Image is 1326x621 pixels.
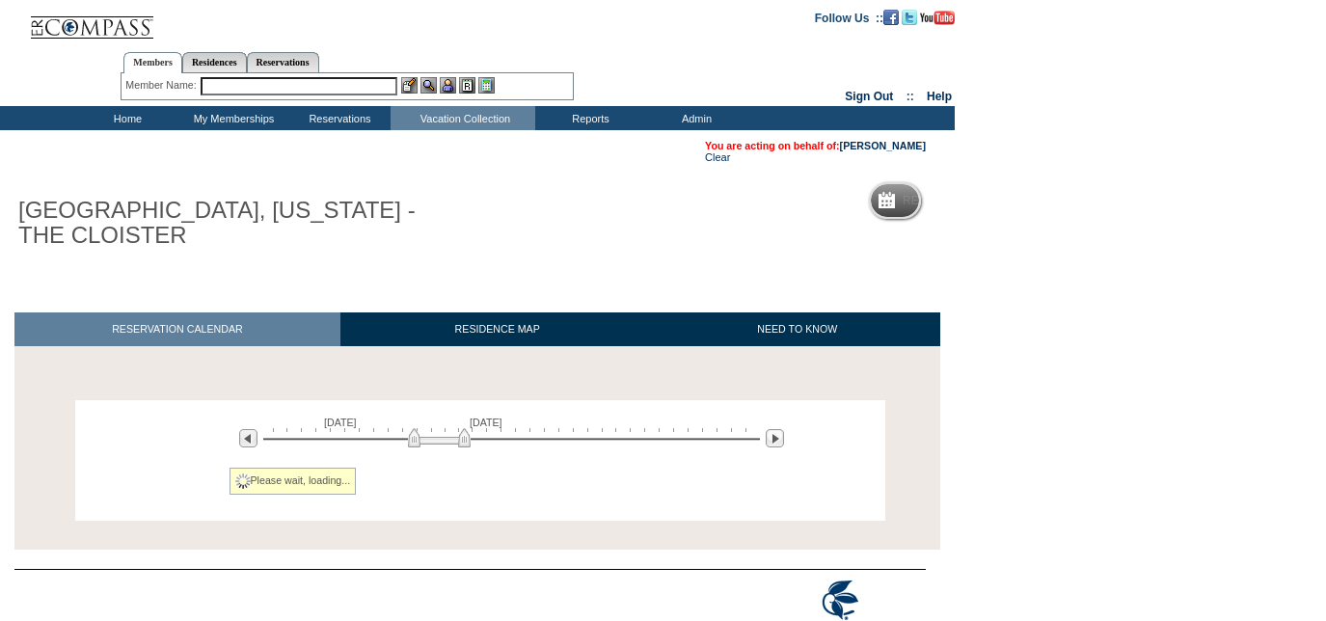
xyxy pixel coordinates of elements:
img: Reservations [459,77,475,94]
img: b_calculator.gif [478,77,495,94]
a: RESIDENCE MAP [340,312,655,346]
a: Help [927,90,952,103]
a: Reservations [247,52,319,72]
td: Reservations [284,106,391,130]
a: NEED TO KNOW [654,312,940,346]
span: :: [907,90,914,103]
img: b_edit.gif [401,77,418,94]
a: [PERSON_NAME] [840,140,926,151]
span: [DATE] [324,417,357,428]
a: Residences [182,52,247,72]
a: Members [123,52,182,73]
img: View [420,77,437,94]
a: Follow us on Twitter [902,11,917,22]
img: Impersonate [440,77,456,94]
a: RESERVATION CALENDAR [14,312,340,346]
td: Reports [535,106,641,130]
h1: [GEOGRAPHIC_DATA], [US_STATE] - THE CLOISTER [14,194,447,253]
a: Become our fan on Facebook [883,11,899,22]
span: [DATE] [470,417,502,428]
h5: Reservation Calendar [903,195,1050,207]
td: Home [72,106,178,130]
td: Follow Us :: [815,10,883,25]
td: Admin [641,106,747,130]
img: Next [766,429,784,447]
div: Please wait, loading... [230,468,357,495]
td: My Memberships [178,106,284,130]
a: Sign Out [845,90,893,103]
div: Member Name: [125,77,200,94]
a: Clear [705,151,730,163]
img: Follow us on Twitter [902,10,917,25]
img: Subscribe to our YouTube Channel [920,11,955,25]
img: Previous [239,429,257,447]
img: Become our fan on Facebook [883,10,899,25]
img: spinner2.gif [235,473,251,489]
span: You are acting on behalf of: [705,140,926,151]
a: Subscribe to our YouTube Channel [920,11,955,22]
td: Vacation Collection [391,106,535,130]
